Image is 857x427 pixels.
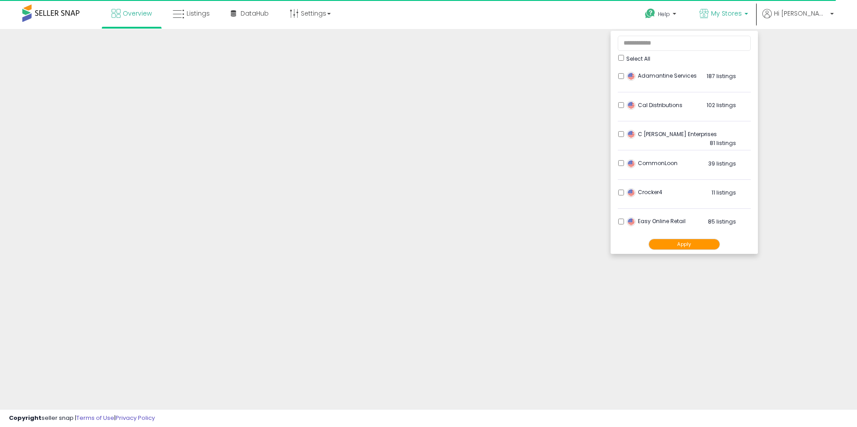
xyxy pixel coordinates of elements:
[762,9,834,29] a: Hi [PERSON_NAME]
[627,72,697,79] span: Adamantine Services
[708,160,736,167] span: 39 listings
[627,217,686,225] span: Easy Online Retail
[707,72,736,80] span: 187 listings
[626,55,650,62] span: Select All
[123,9,152,18] span: Overview
[627,217,636,226] img: usa.png
[627,130,717,138] span: C [PERSON_NAME] Enterprises
[645,8,656,19] i: Get Help
[711,189,736,196] span: 11 listings
[627,72,636,81] img: usa.png
[627,159,636,168] img: usa.png
[774,9,828,18] span: Hi [PERSON_NAME]
[707,101,736,109] span: 102 listings
[187,9,210,18] span: Listings
[241,9,269,18] span: DataHub
[627,130,636,139] img: usa.png
[638,1,685,29] a: Help
[627,188,636,197] img: usa.png
[710,139,736,147] span: 81 listings
[627,188,662,196] span: Crocker4
[627,159,678,167] span: CommonLoon
[627,101,682,109] span: Cal Distributions
[649,239,720,250] button: Apply
[708,218,736,225] span: 85 listings
[658,10,670,18] span: Help
[627,101,636,110] img: usa.png
[711,9,742,18] span: My Stores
